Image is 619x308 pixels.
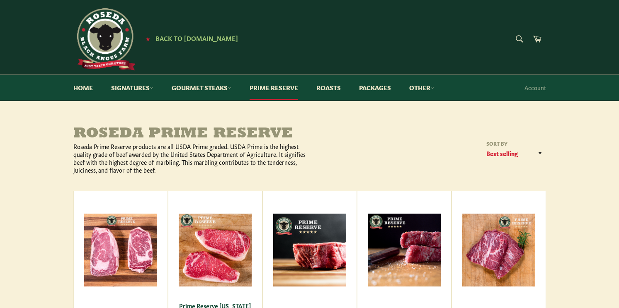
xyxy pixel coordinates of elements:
[484,140,546,147] label: Sort by
[351,75,399,100] a: Packages
[273,214,346,286] img: Prime Reserve Filet Mignon
[146,35,150,42] span: ★
[179,214,252,286] img: Prime Reserve New York Strip
[84,214,157,286] img: Prime Reserve Ribeye
[462,214,535,286] img: Prime Reserve Flat Iron Steak
[368,214,441,286] img: Prime Reserve Sirloin
[141,35,238,42] a: ★ Back to [DOMAIN_NAME]
[163,75,240,100] a: Gourmet Steaks
[65,75,101,100] a: Home
[241,75,306,100] a: Prime Reserve
[155,34,238,42] span: Back to [DOMAIN_NAME]
[401,75,442,100] a: Other
[520,75,550,100] a: Account
[103,75,162,100] a: Signatures
[308,75,349,100] a: Roasts
[73,142,310,174] p: Roseda Prime Reserve products are all USDA Prime graded. USDA Prime is the highest quality grade ...
[73,126,310,142] h1: Roseda Prime Reserve
[73,8,136,70] img: Roseda Beef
